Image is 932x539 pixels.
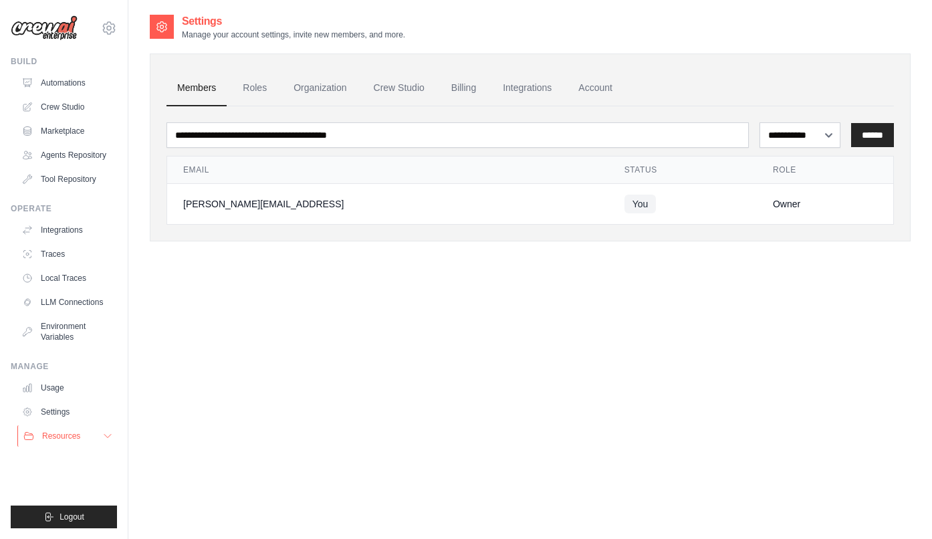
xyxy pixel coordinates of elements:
div: [PERSON_NAME][EMAIL_ADDRESS] [183,197,592,211]
a: Agents Repository [16,144,117,166]
a: LLM Connections [16,292,117,313]
img: Logo [11,15,78,41]
a: Settings [16,401,117,423]
a: Marketplace [16,120,117,142]
a: Automations [16,72,117,94]
a: Billing [441,70,487,106]
span: Logout [60,512,84,522]
a: Members [166,70,227,106]
a: Account [568,70,623,106]
span: You [624,195,657,213]
div: Owner [773,197,877,211]
th: Role [757,156,893,184]
a: Local Traces [16,267,117,289]
a: Tool Repository [16,169,117,190]
a: Roles [232,70,277,106]
h2: Settings [182,13,405,29]
th: Email [167,156,608,184]
p: Manage your account settings, invite new members, and more. [182,29,405,40]
a: Crew Studio [363,70,435,106]
th: Status [608,156,757,184]
a: Traces [16,243,117,265]
div: Build [11,56,117,67]
div: Operate [11,203,117,214]
a: Integrations [16,219,117,241]
button: Resources [17,425,118,447]
a: Organization [283,70,357,106]
div: Manage [11,361,117,372]
a: Integrations [492,70,562,106]
a: Crew Studio [16,96,117,118]
a: Environment Variables [16,316,117,348]
span: Resources [42,431,80,441]
a: Usage [16,377,117,399]
button: Logout [11,506,117,528]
